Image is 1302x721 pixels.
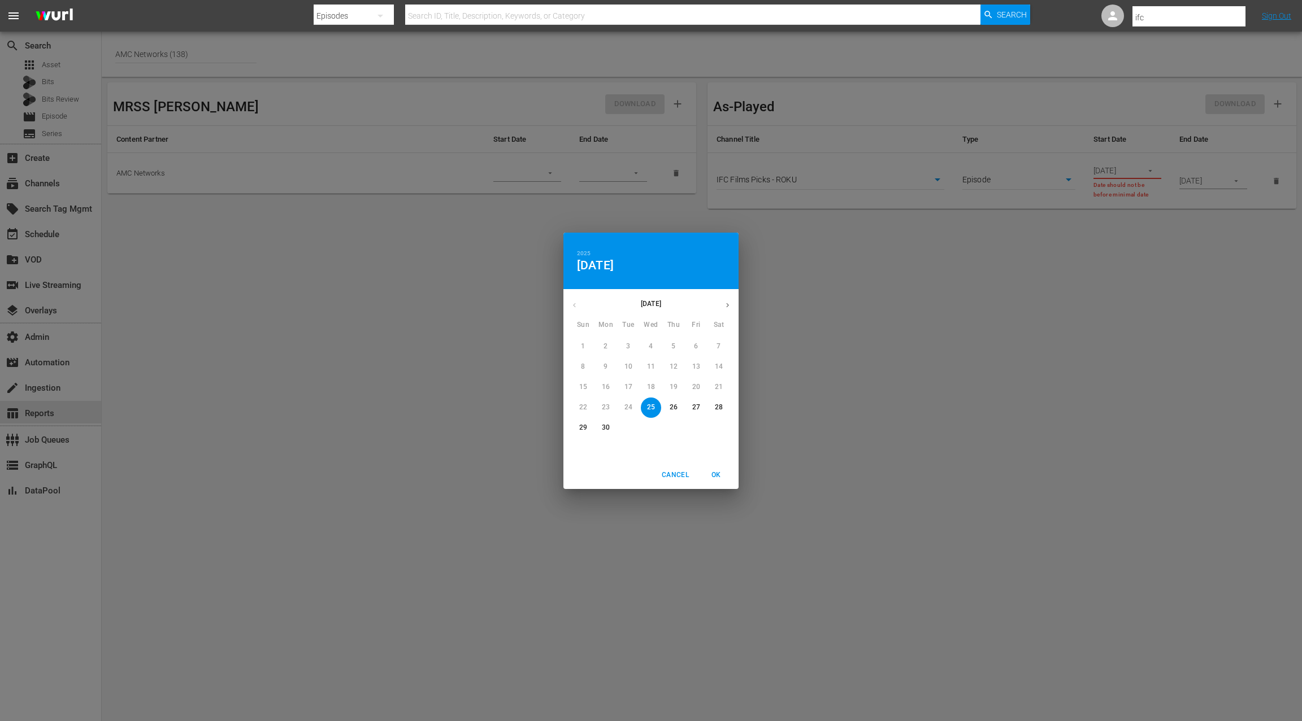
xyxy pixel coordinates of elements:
span: Fri [686,320,706,331]
p: 25 [647,403,655,412]
button: 30 [596,418,616,438]
button: [DATE] [577,258,614,273]
span: Search [997,5,1027,25]
p: 27 [692,403,700,412]
button: 25 [641,397,661,418]
a: Sign Out [1262,11,1291,20]
span: Cancel [662,469,689,481]
button: 27 [686,397,706,418]
button: 28 [709,397,729,418]
span: Sun [573,320,593,331]
span: Mon [596,320,616,331]
button: 2025 [577,248,591,259]
p: [DATE] [585,299,717,309]
span: Wed [641,320,661,331]
button: 26 [663,397,684,418]
p: 30 [602,423,610,432]
span: Thu [663,320,684,331]
span: Tue [618,320,639,331]
span: OK [702,469,730,481]
p: 29 [579,423,587,432]
p: 28 [715,403,723,412]
span: Sat [709,320,729,331]
button: OK [698,466,734,484]
img: ans4CAIJ8jUAAAAAAAAAAAAAAAAAAAAAAAAgQb4GAAAAAAAAAAAAAAAAAAAAAAAAJMjXAAAAAAAAAAAAAAAAAAAAAAAAgAT5G... [27,3,81,29]
button: Cancel [657,466,693,484]
button: 29 [573,418,593,438]
span: menu [7,9,20,23]
p: 26 [670,403,678,412]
